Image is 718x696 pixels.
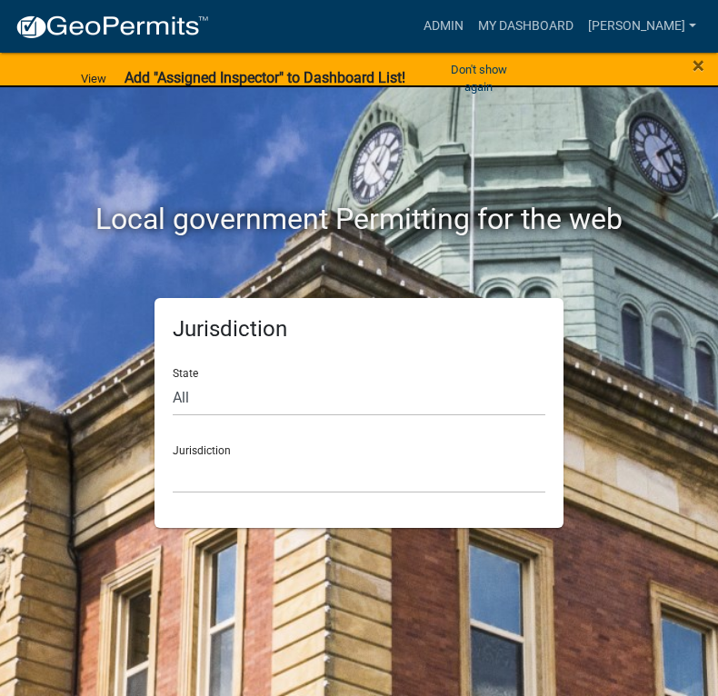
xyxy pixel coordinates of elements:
[693,53,704,78] span: ×
[693,55,704,76] button: Close
[173,316,545,343] h5: Jurisdiction
[45,202,673,236] h2: Local government Permitting for the web
[471,9,581,44] a: My Dashboard
[581,9,703,44] a: [PERSON_NAME]
[74,64,114,94] a: View
[125,69,405,86] strong: Add "Assigned Inspector" to Dashboard List!
[416,9,471,44] a: Admin
[433,55,525,102] button: Don't show again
